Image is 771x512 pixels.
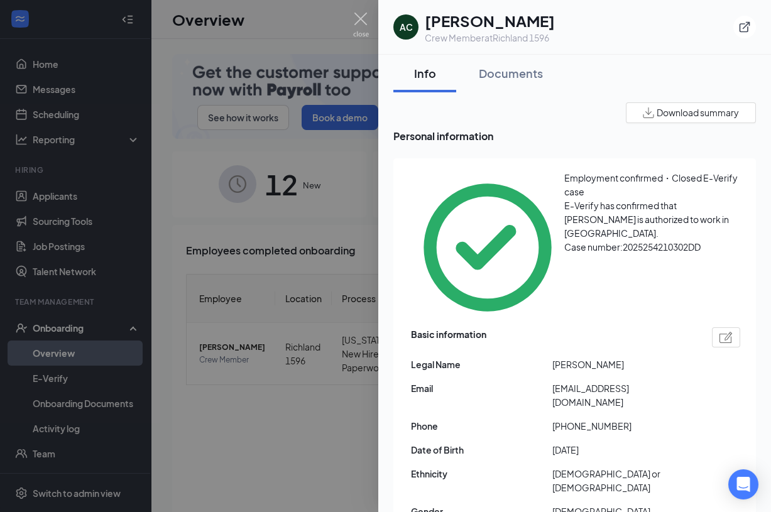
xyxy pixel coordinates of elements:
div: Open Intercom Messenger [728,469,758,499]
span: Employment confirmed・Closed E-Verify case [564,172,738,197]
h1: [PERSON_NAME] [425,10,555,31]
span: [DEMOGRAPHIC_DATA] or [DEMOGRAPHIC_DATA] [552,467,694,494]
span: Phone [411,419,552,433]
span: Legal Name [411,357,552,371]
div: Crew Member at Richland 1596 [425,31,555,44]
span: Case number: 2025254210302DD [564,241,701,253]
span: Email [411,381,552,395]
span: Download summary [657,106,739,119]
div: AC [400,21,413,33]
div: Documents [479,65,543,81]
span: Personal information [393,128,756,144]
span: Basic information [411,327,486,347]
span: E-Verify has confirmed that [PERSON_NAME] is authorized to work in [GEOGRAPHIC_DATA]. [564,200,729,239]
span: Date of Birth [411,443,552,457]
span: Ethnicity [411,467,552,481]
span: [PERSON_NAME] [552,357,694,371]
button: Download summary [626,102,756,123]
button: ExternalLink [733,16,756,38]
svg: CheckmarkCircle [411,171,564,324]
svg: ExternalLink [738,21,751,33]
span: [EMAIL_ADDRESS][DOMAIN_NAME] [552,381,694,409]
div: Info [406,65,444,81]
span: [DATE] [552,443,694,457]
span: [PHONE_NUMBER] [552,419,694,433]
